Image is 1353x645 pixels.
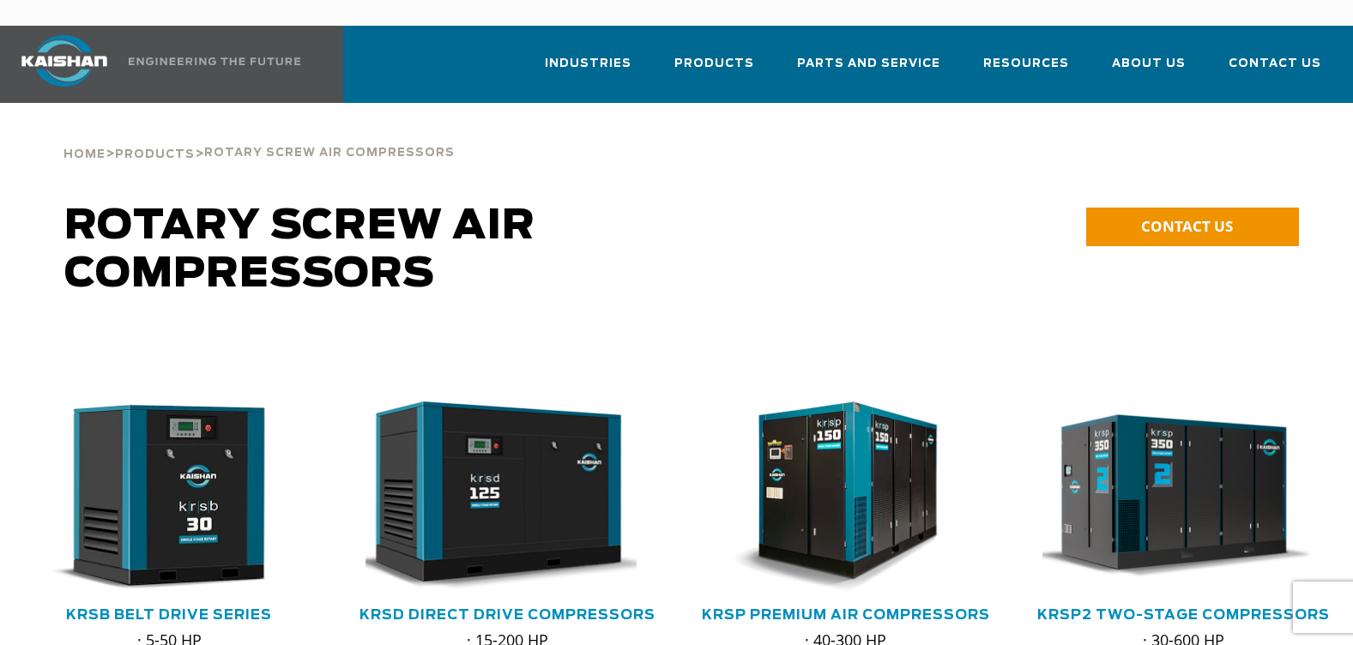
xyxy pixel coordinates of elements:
a: KRSP2 Two-Stage Compressors [1037,608,1330,622]
img: krsp150 [692,401,975,593]
div: krsp350 [1042,401,1326,593]
a: Parts and Service [797,41,940,99]
span: Resources [983,54,1069,74]
a: Home [63,146,106,161]
div: > > [63,103,455,168]
a: KRSD Direct Drive Compressors [359,608,655,622]
a: Resources [983,41,1069,99]
a: Products [674,41,754,99]
span: Rotary Screw Air Compressors [204,148,455,159]
a: About Us [1112,41,1186,99]
a: Industries [545,41,631,99]
a: KRSP Premium Air Compressors [702,608,990,622]
span: Products [115,149,195,160]
span: Home [63,149,106,160]
div: krsb30 [27,401,311,593]
span: CONTACT US [1141,216,1233,236]
span: Parts and Service [797,54,940,74]
div: krsp150 [704,401,988,593]
span: Industries [545,54,631,74]
div: krsd125 [365,401,649,593]
span: Contact Us [1229,54,1321,74]
span: About Us [1112,54,1186,74]
a: Contact Us [1229,41,1321,99]
a: CONTACT US [1086,208,1299,246]
img: Engineering the future [129,57,300,65]
a: KRSB Belt Drive Series [66,608,272,622]
img: krsb30 [15,401,299,593]
span: Rotary Screw Air Compressors [64,206,535,295]
img: krsp350 [1030,401,1314,593]
a: Products [115,146,195,161]
img: krsd125 [353,401,637,593]
span: Products [674,54,754,74]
